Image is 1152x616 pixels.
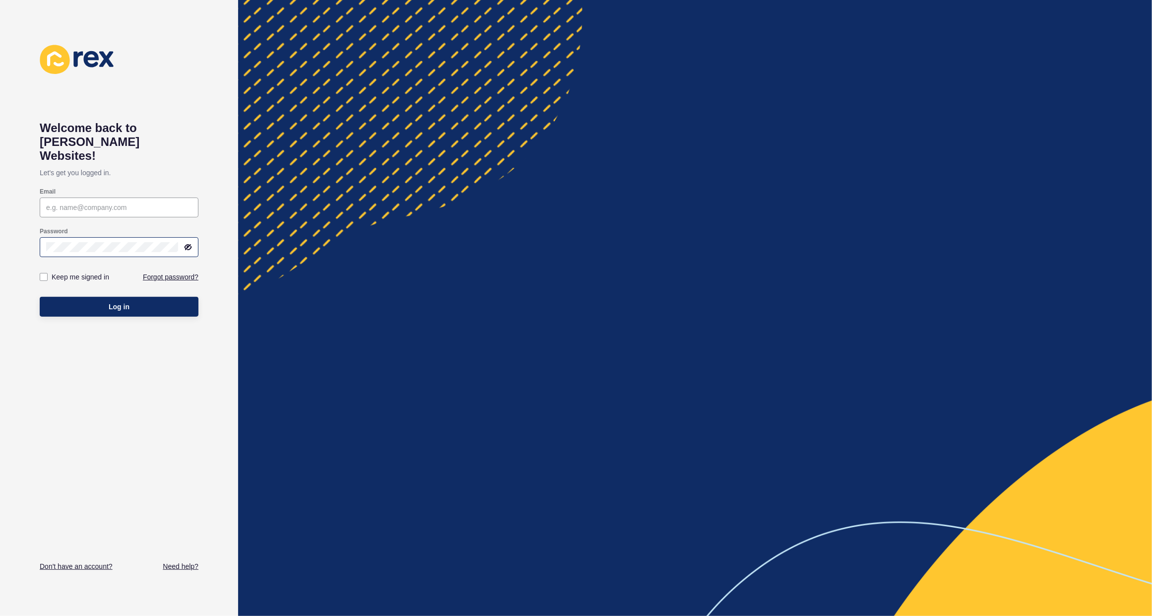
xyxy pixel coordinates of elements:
[40,227,68,235] label: Password
[40,188,56,196] label: Email
[46,203,192,212] input: e.g. name@company.com
[40,297,198,317] button: Log in
[109,302,129,312] span: Log in
[163,561,198,571] a: Need help?
[52,272,109,282] label: Keep me signed in
[143,272,198,282] a: Forgot password?
[40,121,198,163] h1: Welcome back to [PERSON_NAME] Websites!
[40,561,113,571] a: Don't have an account?
[40,163,198,183] p: Let's get you logged in.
